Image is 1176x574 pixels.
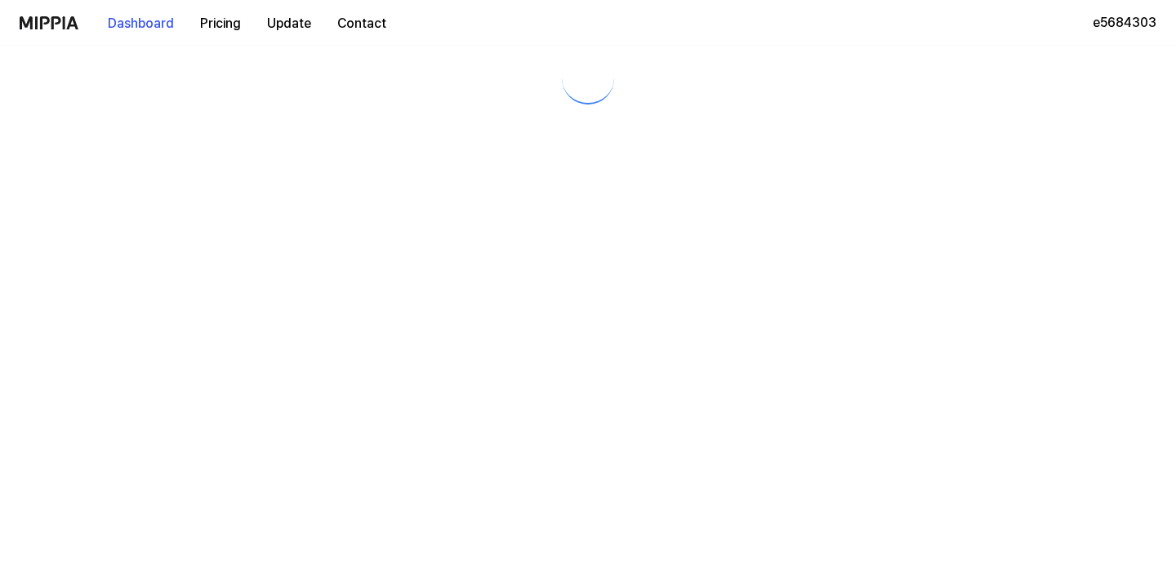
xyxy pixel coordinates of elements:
button: Dashboard [95,7,187,40]
button: Update [254,7,324,40]
button: Contact [324,7,399,40]
a: Update [254,1,324,46]
button: Pricing [187,7,254,40]
img: logo [20,16,78,29]
button: e5684303 [1093,13,1156,33]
